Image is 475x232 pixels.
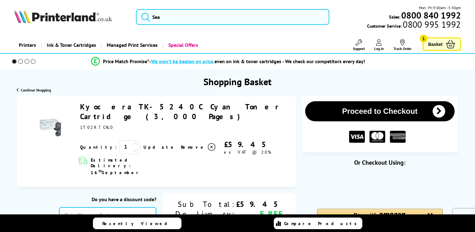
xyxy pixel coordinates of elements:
[80,102,281,121] a: Kyocera TK-5240C Cyan Toner Cartridge (3,000 Pages)
[143,144,176,150] a: Update
[374,46,384,51] span: Log In
[302,158,458,167] div: Or Checkout Using:
[136,9,329,25] input: Sea
[39,117,61,139] img: Kyocera TK-5240C Cyan Toner Cartridge (3,000 Pages)
[80,124,113,130] span: 1T02R7CNL0
[401,9,461,21] b: 0800 840 1992
[317,177,443,198] iframe: PayPal
[274,218,362,229] a: Compare Products
[203,75,272,88] h1: Shopping Basket
[59,207,156,224] input: Enter Discount Code...
[367,21,461,29] span: Customer Service:
[162,37,203,53] a: Special Offers
[370,131,385,143] img: MASTER CARD
[284,221,360,226] span: Compare Products
[21,88,51,92] span: Continue Shopping
[353,39,365,51] a: Support
[41,37,101,53] a: Ink & Toner Cartridges
[151,58,214,64] span: We won’t be beaten on price,
[389,14,400,20] span: Sales:
[14,9,128,25] a: Printerland Logo
[181,144,206,150] span: Remove
[393,39,412,51] a: Track Order
[91,157,164,175] span: Estimated Delivery: 16 September
[14,37,41,53] a: Printers
[349,131,365,143] img: VISA
[374,39,384,51] a: Log In
[59,196,156,202] div: Do you have a discount code?
[101,37,162,53] a: Managed Print Services
[175,209,236,219] div: Delivery:
[390,131,406,143] img: American Express
[3,56,453,67] li: modal_Promise
[402,21,461,27] span: 0800 995 1992
[149,58,365,64] div: - even on ink & toner cartridges - We check our competitors every day!
[80,144,117,150] span: Quantity:
[400,12,461,18] a: 0800 840 1992
[216,140,279,149] div: £59.45
[420,35,428,42] span: 1
[224,149,271,155] span: ex VAT @ 20%
[181,142,216,152] a: Delete item from your basket
[175,199,236,209] div: Sub Total:
[317,209,443,231] div: Amazon Pay - Use your Amazon account
[236,199,283,209] div: £59.45
[99,168,102,173] sup: th
[419,5,461,11] span: Mon - Fri 9:00am - 5:30pm
[14,9,112,23] img: Printerland Logo
[93,218,181,229] a: Recently Viewed
[17,88,51,92] a: Continue Shopping
[103,58,149,64] span: Price Match Promise*
[353,46,365,51] span: Support
[428,40,443,48] span: Basket
[102,221,174,226] span: Recently Viewed
[236,209,283,219] div: FREE
[47,37,96,53] span: Ink & Toner Cartridges
[423,37,461,51] a: Basket 1
[305,101,455,121] button: Proceed to Checkout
